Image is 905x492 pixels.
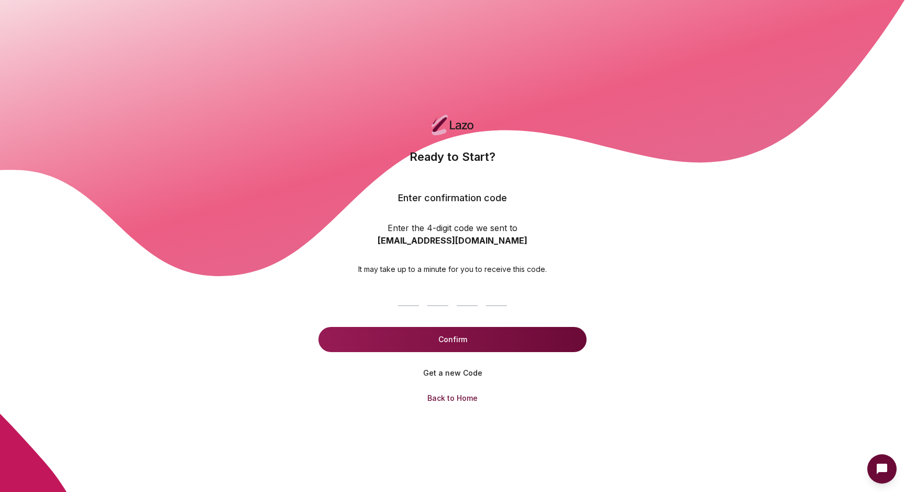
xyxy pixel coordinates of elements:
[398,191,507,205] h4: Enter confirmation code
[388,222,517,234] p: Enter the 4-digit code we sent to
[419,386,486,411] button: Back to Home
[867,454,897,484] button: Open Intercom messenger
[318,327,587,352] button: Confirm
[410,148,495,191] h2: Ready to Start?
[378,235,527,246] strong: [EMAIL_ADDRESS][DOMAIN_NAME]
[358,264,547,275] p: It may take up to a minute for you to receive this code.
[318,360,587,386] button: Get a new Code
